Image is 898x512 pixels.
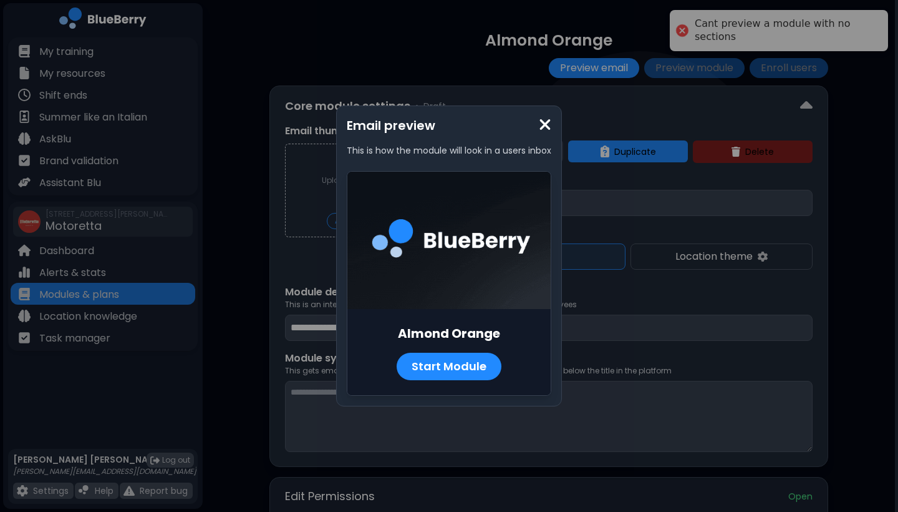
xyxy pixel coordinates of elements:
button: Start Module [397,353,501,380]
p: Email preview [347,116,551,135]
img: close icon [539,116,551,133]
p: This is how the module will look in a users inbox [347,145,551,156]
h2: Almond Orange [362,324,536,343]
img: Email preview [347,172,551,309]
